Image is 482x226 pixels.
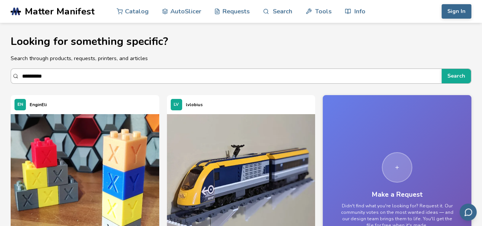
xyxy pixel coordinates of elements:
[25,6,94,17] span: Matter Manifest
[11,36,471,48] h1: Looking for something specific?
[174,102,179,107] span: LV
[442,69,471,83] button: Search
[372,191,423,199] h3: Make a Request
[460,204,477,221] button: Send feedback via email
[11,54,471,62] p: Search through products, requests, printers, and articles
[30,101,47,109] p: EnginEli
[186,101,203,109] p: lvlobius
[442,4,471,19] button: Sign In
[18,102,23,107] span: EN
[22,69,438,83] input: Search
